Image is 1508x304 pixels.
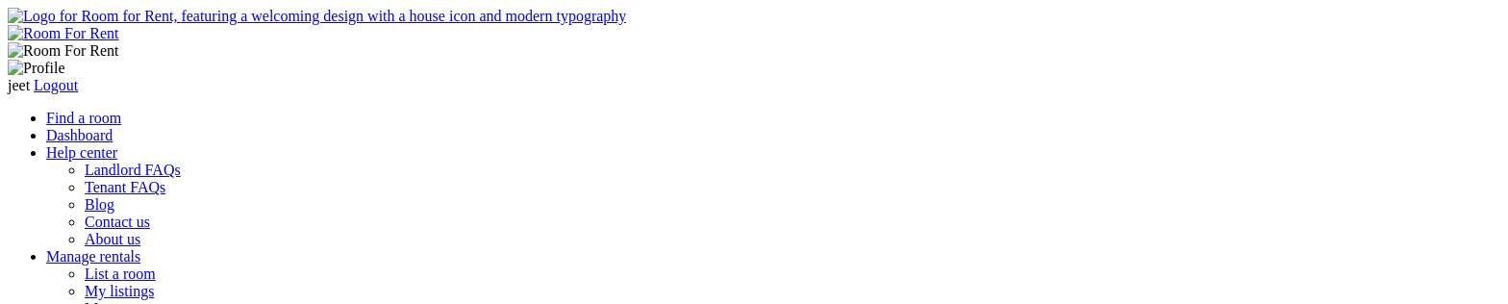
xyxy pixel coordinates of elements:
img: Room For Rent [8,42,119,60]
a: Contact us [85,214,150,230]
a: Tenant FAQs [85,179,165,195]
a: Help center [46,144,117,161]
img: Logo for Room for Rent, featuring a welcoming design with a house icon and modern typography [8,8,626,25]
a: Manage rentals [46,248,140,265]
a: Landlord FAQs [85,162,181,178]
a: Logout [34,77,78,93]
a: Dashboard [46,127,113,143]
img: Profile [8,60,65,77]
img: Room For Rent [8,25,119,42]
a: List a room [85,266,156,282]
a: About us [85,231,140,247]
a: My listings [85,283,154,299]
span: jeet [8,77,30,93]
a: Blog [85,196,114,213]
a: Find a room [46,110,121,126]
